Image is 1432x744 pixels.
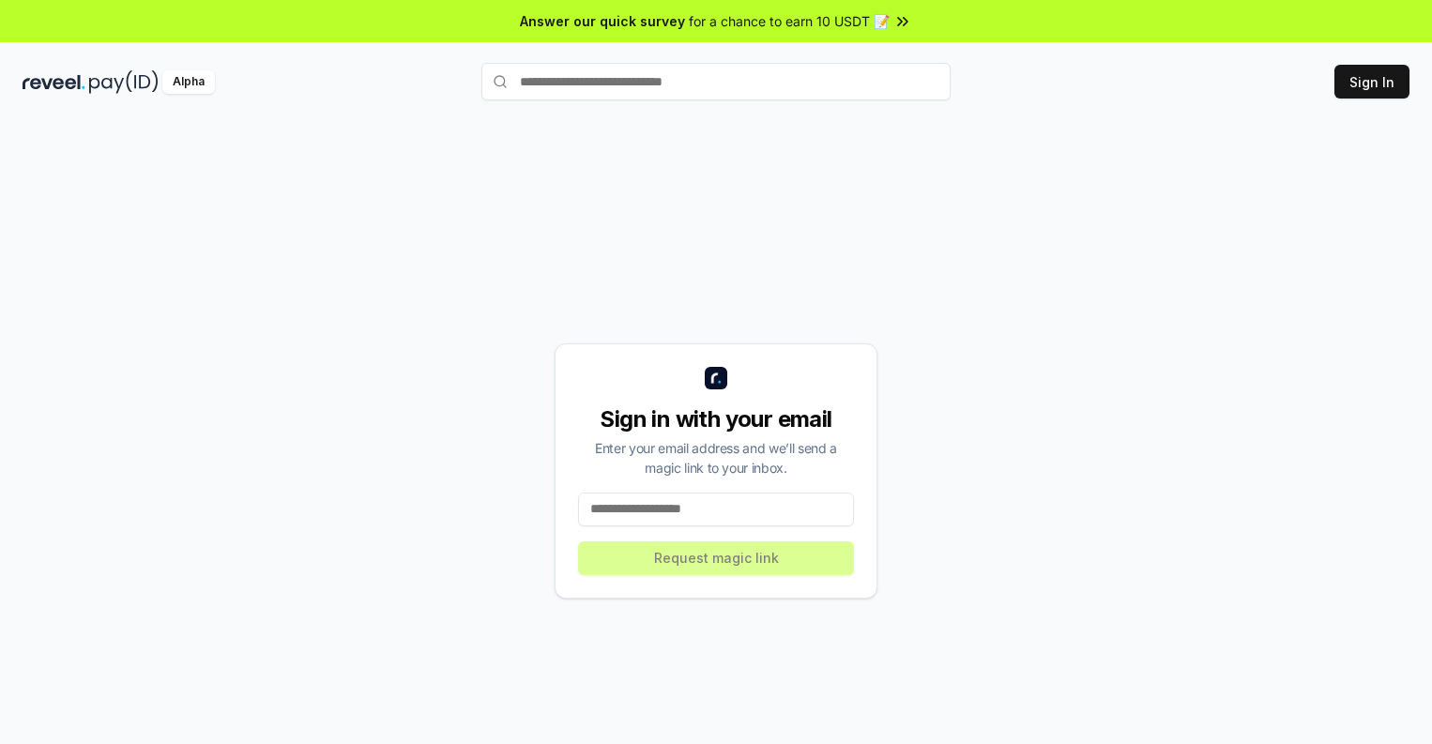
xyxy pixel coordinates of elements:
[578,404,854,434] div: Sign in with your email
[705,367,727,389] img: logo_small
[89,70,159,94] img: pay_id
[578,438,854,478] div: Enter your email address and we’ll send a magic link to your inbox.
[23,70,85,94] img: reveel_dark
[1334,65,1409,99] button: Sign In
[520,11,685,31] span: Answer our quick survey
[689,11,890,31] span: for a chance to earn 10 USDT 📝
[162,70,215,94] div: Alpha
